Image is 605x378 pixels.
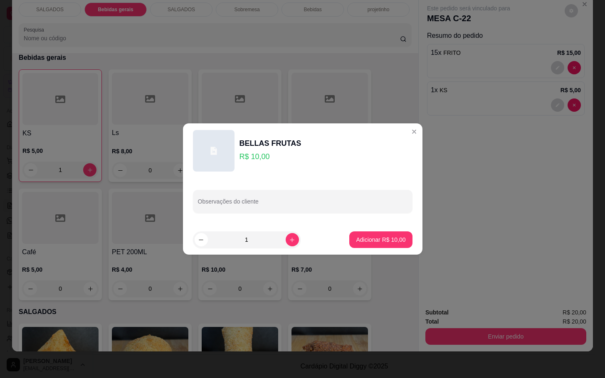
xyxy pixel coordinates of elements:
[195,233,208,246] button: decrease-product-quantity
[349,231,412,248] button: Adicionar R$ 10,00
[407,125,421,138] button: Close
[240,137,301,149] div: BELLAS FRUTAS
[240,151,301,162] p: R$ 10,00
[198,201,407,209] input: Observações do cliente
[286,233,299,246] button: increase-product-quantity
[356,236,405,244] p: Adicionar R$ 10,00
